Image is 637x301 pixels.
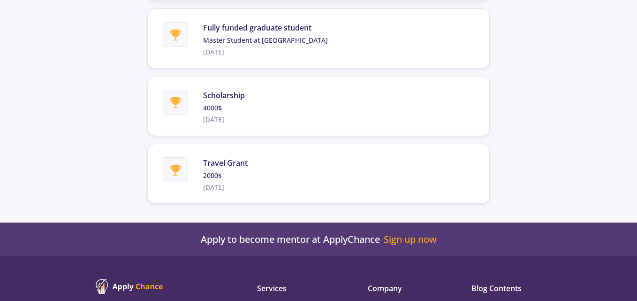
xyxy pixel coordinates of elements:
span: 4000$ [203,103,245,113]
span: [DATE] [203,47,328,57]
span: [DATE] [203,115,245,124]
img: ApplyChance logo [96,279,163,294]
span: Company [368,283,441,294]
span: Services [257,283,338,294]
span: Master Student at [GEOGRAPHIC_DATA] [203,35,328,45]
span: [DATE] [203,182,248,192]
a: Sign up now [384,234,437,245]
span: Travel Grant [203,157,248,169]
span: Blog Contents [471,283,541,294]
span: Scholarship [203,90,245,101]
span: Fully funded graduate student [203,22,328,33]
span: 2000$ [203,170,248,180]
